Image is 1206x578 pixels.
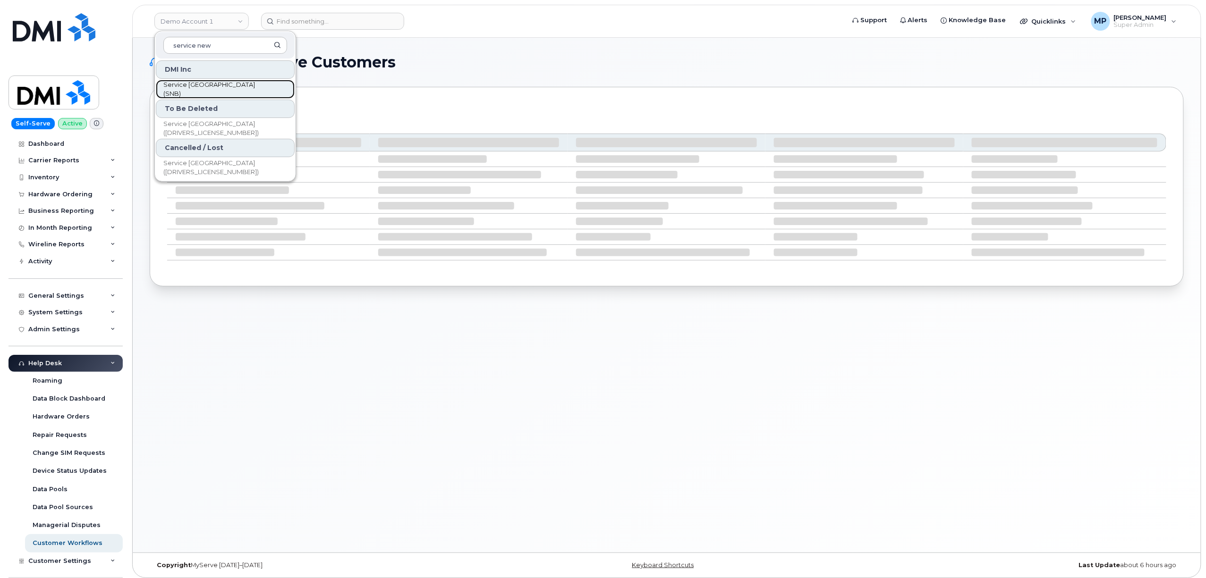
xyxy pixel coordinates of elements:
[156,139,295,157] div: Cancelled / Lost
[163,80,272,99] span: Service [GEOGRAPHIC_DATA] (SNB)
[156,80,295,99] a: Service [GEOGRAPHIC_DATA] (SNB)
[1079,561,1121,569] strong: Last Update
[156,100,295,118] div: To Be Deleted
[156,60,295,79] div: DMI Inc
[163,159,272,177] span: Service [GEOGRAPHIC_DATA] ([DRIVERS_LICENSE_NUMBER])
[163,37,287,54] input: Search
[156,158,295,177] a: Service [GEOGRAPHIC_DATA] ([DRIVERS_LICENSE_NUMBER])
[157,561,191,569] strong: Copyright
[632,561,694,569] a: Keyboard Shortcuts
[156,119,295,138] a: Service [GEOGRAPHIC_DATA] ([DRIVERS_LICENSE_NUMBER])
[150,561,494,569] div: MyServe [DATE]–[DATE]
[163,119,272,138] span: Service [GEOGRAPHIC_DATA] ([DRIVERS_LICENSE_NUMBER])
[839,561,1184,569] div: about 6 hours ago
